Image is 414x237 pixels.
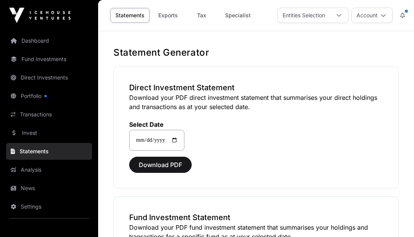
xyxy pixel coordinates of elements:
[139,160,182,169] span: Download PDF
[352,8,393,23] button: Account
[6,106,92,123] a: Transactions
[6,32,92,49] a: Dashboard
[278,8,330,23] div: Entities Selection
[113,46,399,59] h1: Statement Generator
[129,212,383,223] h3: Fund Investment Statement
[6,180,92,197] a: News
[6,124,92,141] a: Invest
[6,198,92,215] a: Settings
[6,69,92,86] a: Direct Investments
[129,93,383,111] p: Download your PDF direct investment statement that summarises your direct holdings and transactio...
[129,82,383,93] h3: Direct Investment Statement
[6,88,92,104] a: Portfolio
[9,8,71,23] img: Icehouse Ventures Logo
[129,121,184,128] label: Select Date
[376,200,414,237] iframe: Chat Widget
[186,8,217,23] a: Tax
[153,8,183,23] a: Exports
[6,143,92,160] a: Statements
[6,51,92,68] a: Fund Investments
[110,8,149,23] a: Statements
[129,157,192,173] button: Download PDF
[6,161,92,178] a: Analysis
[220,8,256,23] a: Specialist
[129,164,192,172] a: Download PDF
